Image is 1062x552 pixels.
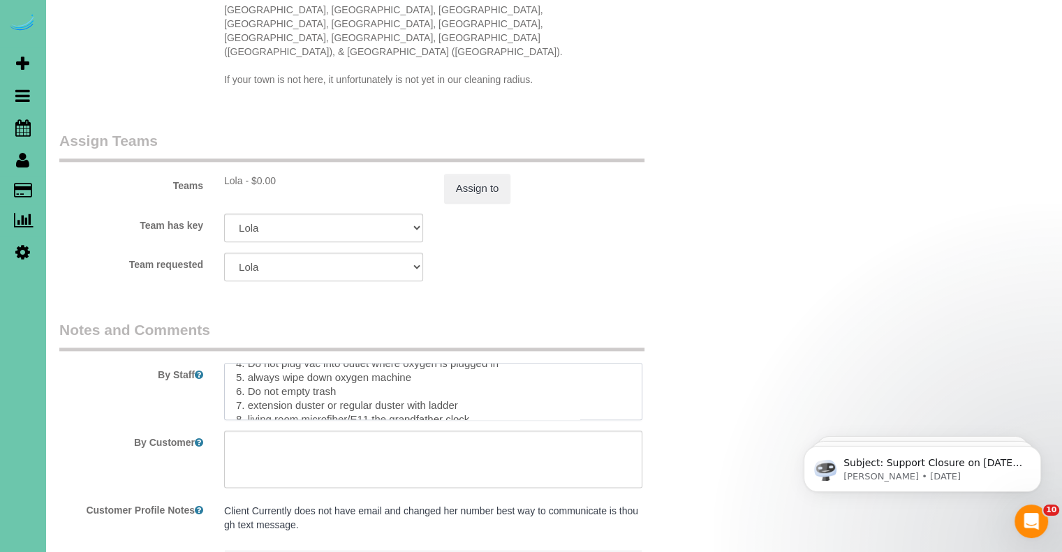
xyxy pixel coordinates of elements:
img: Automaid Logo [8,14,36,33]
button: Assign to [444,174,511,203]
pre: Client Currently does not have email and changed her number best way to communicate is though tex... [224,504,642,532]
iframe: Intercom notifications message [783,417,1062,514]
div: 3 hours x $0.00/hour [224,174,423,188]
label: Teams [49,174,214,193]
label: By Customer [49,431,214,449]
label: By Staff [49,363,214,382]
legend: Notes and Comments [59,320,644,351]
legend: Assign Teams [59,130,644,162]
iframe: Intercom live chat [1015,505,1048,538]
span: 10 [1043,505,1059,516]
label: Customer Profile Notes [49,498,214,517]
label: Team has key [49,214,214,232]
label: Team requested [49,253,214,271]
